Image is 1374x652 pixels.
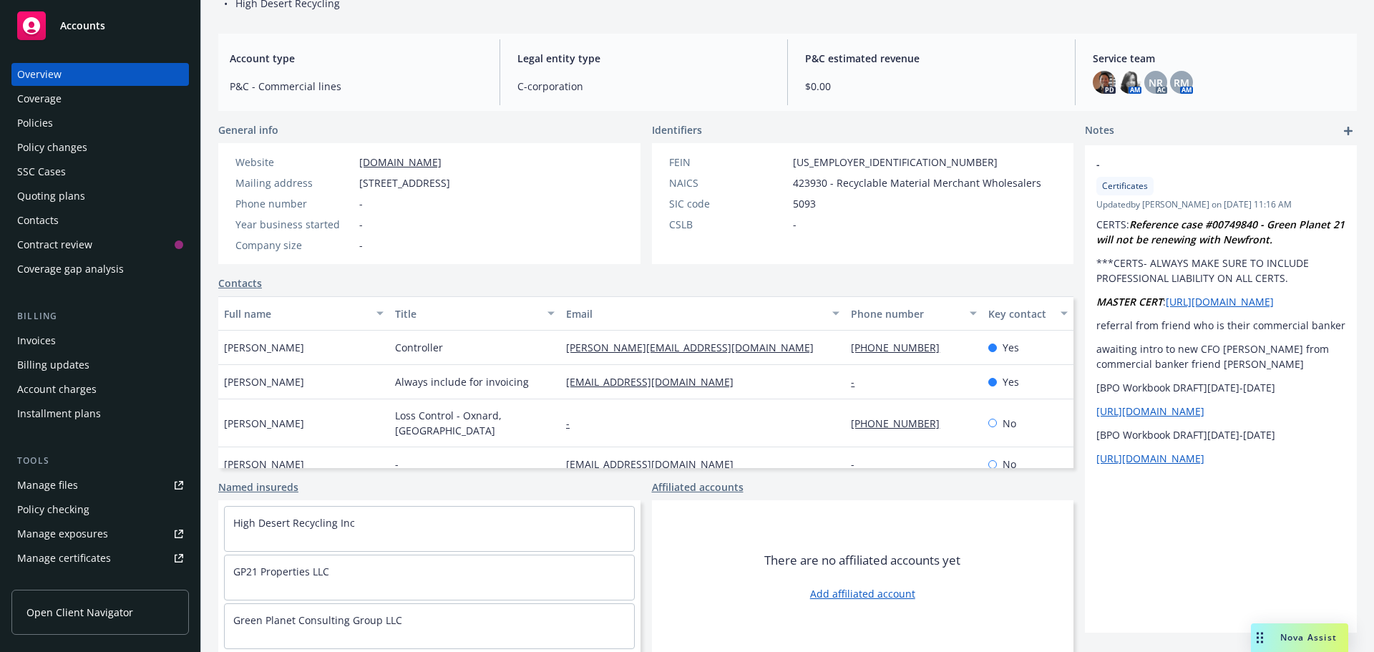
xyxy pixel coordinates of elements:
[1085,145,1357,477] div: -CertificatesUpdatedby [PERSON_NAME] on [DATE] 11:16 AMCERTS:Reference case #00749840 - Green Pla...
[11,136,189,159] a: Policy changes
[669,217,787,232] div: CSLB
[805,51,1058,66] span: P&C estimated revenue
[11,522,189,545] a: Manage exposures
[17,547,111,570] div: Manage certificates
[11,329,189,352] a: Invoices
[17,329,56,352] div: Invoices
[1251,623,1348,652] button: Nova Assist
[11,258,189,281] a: Coverage gap analysis
[17,571,89,594] div: Manage claims
[1096,341,1345,371] p: awaiting intro to new CFO [PERSON_NAME] from commercial banker friend [PERSON_NAME]
[11,402,189,425] a: Installment plans
[17,233,92,256] div: Contract review
[235,175,354,190] div: Mailing address
[851,306,960,321] div: Phone number
[810,586,915,601] a: Add affiliated account
[11,354,189,376] a: Billing updates
[851,417,951,430] a: [PHONE_NUMBER]
[11,454,189,468] div: Tools
[669,196,787,211] div: SIC code
[1340,122,1357,140] a: add
[11,87,189,110] a: Coverage
[669,155,787,170] div: FEIN
[517,79,770,94] span: C-corporation
[218,276,262,291] a: Contacts
[1085,122,1114,140] span: Notes
[1102,180,1148,193] span: Certificates
[11,547,189,570] a: Manage certificates
[359,175,450,190] span: [STREET_ADDRESS]
[983,296,1073,331] button: Key contact
[1003,340,1019,355] span: Yes
[1096,295,1163,308] em: MASTER CERT
[988,306,1052,321] div: Key contact
[1003,374,1019,389] span: Yes
[1093,51,1345,66] span: Service team
[233,613,402,627] a: Green Planet Consulting Group LLC
[517,51,770,66] span: Legal entity type
[1096,218,1348,246] em: Reference case #00749840 - Green Planet 21 will not be renewing with Newfront.
[224,306,368,321] div: Full name
[793,155,998,170] span: [US_EMPLOYER_IDENTIFICATION_NUMBER]
[652,122,702,137] span: Identifiers
[235,238,354,253] div: Company size
[11,6,189,46] a: Accounts
[17,474,78,497] div: Manage files
[17,63,62,86] div: Overview
[235,217,354,232] div: Year business started
[224,457,304,472] span: [PERSON_NAME]
[805,79,1058,94] span: $0.00
[851,375,866,389] a: -
[395,374,529,389] span: Always include for invoicing
[793,175,1041,190] span: 423930 - Recyclable Material Merchant Wholesalers
[395,306,539,321] div: Title
[235,196,354,211] div: Phone number
[60,20,105,31] span: Accounts
[17,498,89,521] div: Policy checking
[235,155,354,170] div: Website
[851,341,951,354] a: [PHONE_NUMBER]
[1096,404,1204,418] a: [URL][DOMAIN_NAME]
[1096,217,1345,247] p: CERTS:
[17,258,124,281] div: Coverage gap analysis
[1096,380,1345,395] p: [BPO Workbook DRAFT][DATE]-[DATE]
[17,185,85,208] div: Quoting plans
[1096,256,1345,286] p: ***CERTS- ALWAYS MAKE SURE TO INCLUDE PROFESSIONAL LIABILITY ON ALL CERTS.
[395,340,443,355] span: Controller
[1096,452,1204,465] a: [URL][DOMAIN_NAME]
[17,402,101,425] div: Installment plans
[793,196,816,211] span: 5093
[566,417,581,430] a: -
[1003,457,1016,472] span: No
[218,122,278,137] span: General info
[17,136,87,159] div: Policy changes
[11,63,189,86] a: Overview
[224,416,304,431] span: [PERSON_NAME]
[1174,75,1189,90] span: RM
[359,217,363,232] span: -
[395,457,399,472] span: -
[1119,71,1141,94] img: photo
[1093,71,1116,94] img: photo
[395,408,555,438] span: Loss Control - Oxnard, [GEOGRAPHIC_DATA]
[17,209,59,232] div: Contacts
[11,209,189,232] a: Contacts
[845,296,982,331] button: Phone number
[851,457,866,471] a: -
[566,457,745,471] a: [EMAIL_ADDRESS][DOMAIN_NAME]
[17,354,89,376] div: Billing updates
[359,238,363,253] span: -
[224,374,304,389] span: [PERSON_NAME]
[233,516,355,530] a: High Desert Recycling Inc
[359,196,363,211] span: -
[17,87,62,110] div: Coverage
[11,571,189,594] a: Manage claims
[652,480,744,495] a: Affiliated accounts
[224,340,304,355] span: [PERSON_NAME]
[359,155,442,169] a: [DOMAIN_NAME]
[11,378,189,401] a: Account charges
[1096,294,1345,309] p: :
[11,233,189,256] a: Contract review
[230,51,482,66] span: Account type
